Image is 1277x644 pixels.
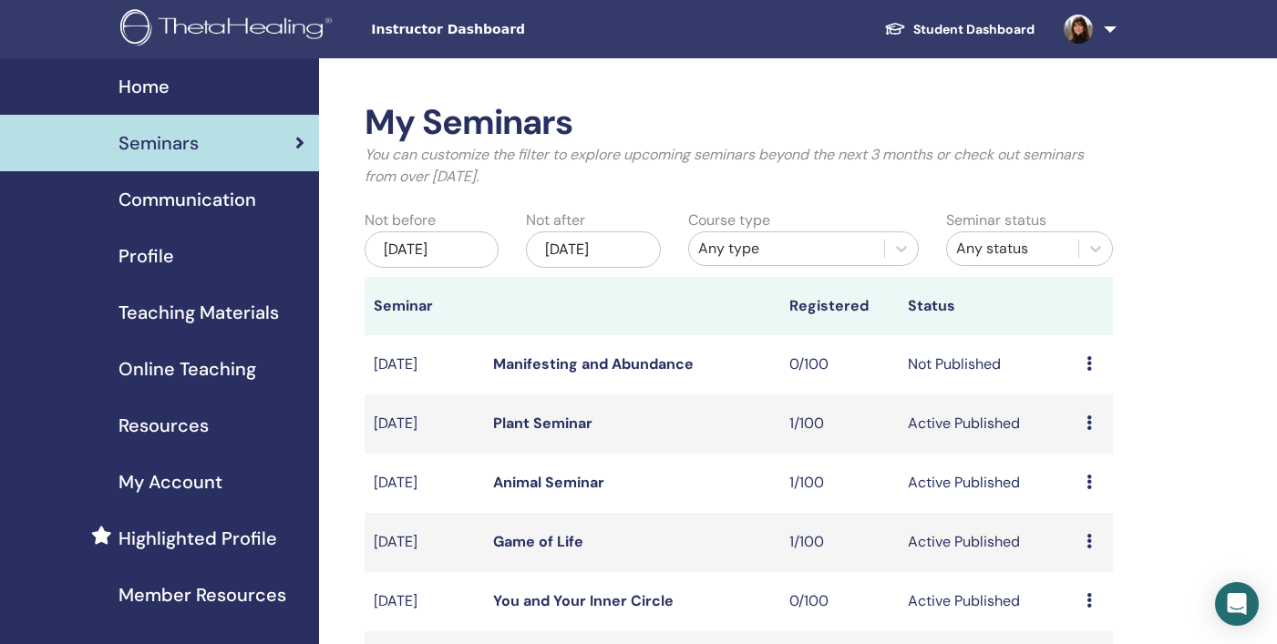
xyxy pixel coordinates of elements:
[371,20,644,39] span: Instructor Dashboard
[899,513,1076,572] td: Active Published
[118,186,256,213] span: Communication
[118,242,174,270] span: Profile
[365,210,436,231] label: Not before
[526,210,585,231] label: Not after
[365,513,483,572] td: [DATE]
[946,210,1046,231] label: Seminar status
[884,21,906,36] img: graduation-cap-white.svg
[118,581,286,608] span: Member Resources
[780,277,899,335] th: Registered
[780,513,899,572] td: 1/100
[118,525,277,552] span: Highlighted Profile
[493,591,674,610] a: You and Your Inner Circle
[1064,15,1093,44] img: default.jpg
[899,572,1076,631] td: Active Published
[899,335,1076,394] td: Not Published
[899,394,1076,454] td: Active Published
[780,454,899,513] td: 1/100
[493,473,604,492] a: Animal Seminar
[780,394,899,454] td: 1/100
[118,412,209,439] span: Resources
[899,277,1076,335] th: Status
[493,532,583,551] a: Game of Life
[780,572,899,631] td: 0/100
[365,394,483,454] td: [DATE]
[688,210,770,231] label: Course type
[780,335,899,394] td: 0/100
[870,13,1049,46] a: Student Dashboard
[365,144,1113,188] p: You can customize the filter to explore upcoming seminars beyond the next 3 months or check out s...
[118,129,199,157] span: Seminars
[493,354,694,373] a: Manifesting and Abundance
[365,102,1113,144] h2: My Seminars
[118,468,222,496] span: My Account
[899,454,1076,513] td: Active Published
[118,299,279,326] span: Teaching Materials
[956,238,1069,260] div: Any status
[526,231,660,268] div: [DATE]
[365,335,483,394] td: [DATE]
[365,572,483,631] td: [DATE]
[493,414,592,433] a: Plant Seminar
[365,231,499,268] div: [DATE]
[365,454,483,513] td: [DATE]
[1215,582,1259,626] div: Open Intercom Messenger
[118,73,170,100] span: Home
[120,9,338,50] img: logo.png
[365,277,483,335] th: Seminar
[698,238,876,260] div: Any type
[118,355,256,383] span: Online Teaching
